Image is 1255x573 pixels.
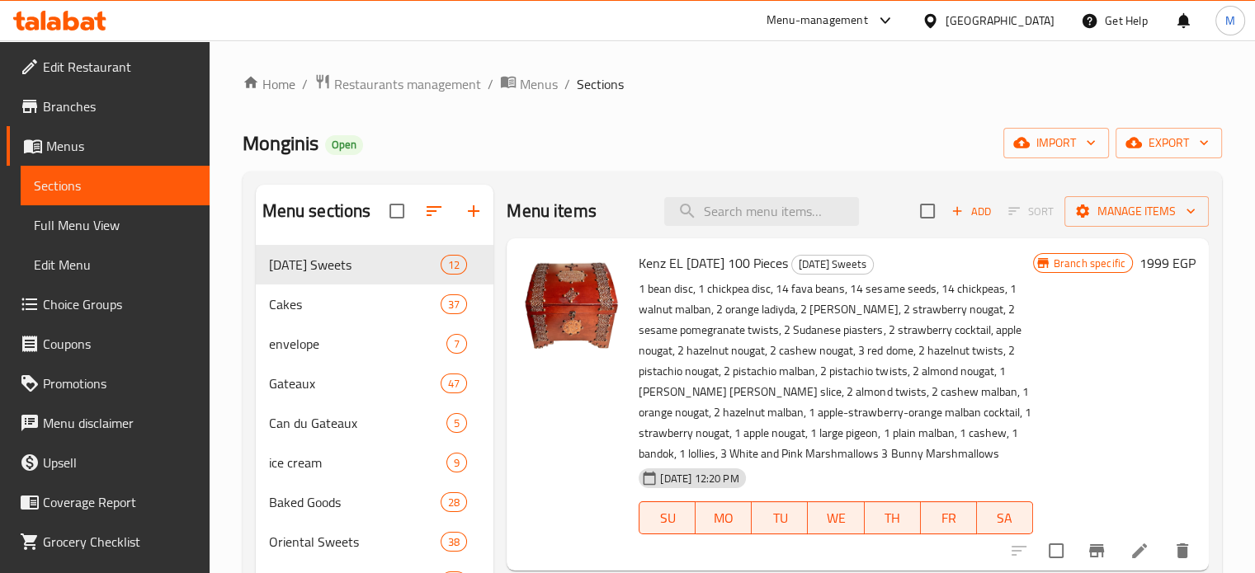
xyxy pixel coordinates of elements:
[949,202,993,221] span: Add
[7,284,210,324] a: Choice Groups
[977,501,1033,534] button: SA
[269,532,441,552] span: Oriental Sweets
[927,506,970,530] span: FR
[7,403,210,443] a: Menu disclaimer
[1130,541,1149,561] a: Edit menu item
[639,501,696,534] button: SU
[21,205,210,245] a: Full Menu View
[7,47,210,87] a: Edit Restaurant
[7,87,210,126] a: Branches
[43,413,196,433] span: Menu disclaimer
[269,294,441,314] span: Cakes
[792,255,873,274] span: [DATE] Sweets
[520,251,625,357] img: Kenz EL Mawlid 100 Pieces
[21,166,210,205] a: Sections
[269,373,441,393] span: Gateaux
[269,453,447,472] span: ice cream
[43,57,196,77] span: Edit Restaurant
[256,522,494,561] div: Oriental Sweets38
[7,443,210,482] a: Upsell
[520,74,558,94] span: Menus
[1003,128,1109,158] button: import
[441,492,467,512] div: items
[1077,531,1116,571] button: Branch-specific-item
[441,373,467,393] div: items
[488,74,493,94] li: /
[441,297,466,312] span: 37
[921,501,977,534] button: FR
[646,506,689,530] span: SU
[945,199,998,224] span: Add item
[808,501,864,534] button: WE
[262,199,371,223] h2: Menu sections
[984,506,1026,530] span: SA
[256,245,494,284] div: [DATE] Sweets12
[256,443,494,482] div: ice cream9
[243,73,1222,95] nav: breadcrumb
[380,194,414,228] span: Select all sections
[865,501,921,534] button: TH
[910,194,945,228] span: Select section
[43,96,196,116] span: Branches
[441,534,466,550] span: 38
[814,506,857,530] span: WE
[441,495,466,510] span: 28
[577,74,624,94] span: Sections
[43,294,196,314] span: Choice Groups
[446,453,467,472] div: items
[43,373,196,393] span: Promotions
[243,124,318,162] span: Monginis
[334,74,481,94] span: Restaurants management
[767,11,868,31] div: Menu-management
[256,364,494,403] div: Gateaux47
[1129,133,1209,153] span: export
[256,284,494,324] div: Cakes37
[998,199,1064,224] span: Select section first
[325,138,363,152] span: Open
[414,191,454,231] span: Sort sections
[269,413,447,433] span: Can du Gateaux
[269,492,441,512] span: Baked Goods
[447,336,466,352] span: 7
[43,334,196,354] span: Coupons
[447,455,466,471] span: 9
[441,294,467,314] div: items
[1225,12,1235,30] span: M
[639,251,788,275] span: Kenz EL [DATE] 100 Pieces
[454,191,493,231] button: Add section
[653,471,745,486] span: [DATE] 12:20 PM
[1116,128,1222,158] button: export
[639,279,1032,464] p: 1 bean disc, 1 chickpea disc, 14 fava beans, 14 sesame seeds, 14 chickpeas, 1 walnut malban, 2 or...
[269,255,441,275] span: [DATE] Sweets
[7,364,210,403] a: Promotions
[946,12,1054,30] div: [GEOGRAPHIC_DATA]
[1139,251,1196,275] h6: 1999 EGP
[696,501,752,534] button: MO
[7,522,210,561] a: Grocery Checklist
[243,74,295,94] a: Home
[441,255,467,275] div: items
[34,255,196,275] span: Edit Menu
[302,74,308,94] li: /
[1078,201,1196,222] span: Manage items
[1047,256,1132,271] span: Branch specific
[791,255,874,275] div: Mawlid Sweets
[7,324,210,364] a: Coupons
[752,501,808,534] button: TU
[441,532,467,552] div: items
[43,532,196,552] span: Grocery Checklist
[1064,196,1209,227] button: Manage items
[447,416,466,431] span: 5
[564,74,570,94] li: /
[945,199,998,224] button: Add
[1039,533,1073,568] span: Select to update
[314,73,481,95] a: Restaurants management
[256,482,494,522] div: Baked Goods28
[664,197,859,226] input: search
[269,334,447,354] span: envelope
